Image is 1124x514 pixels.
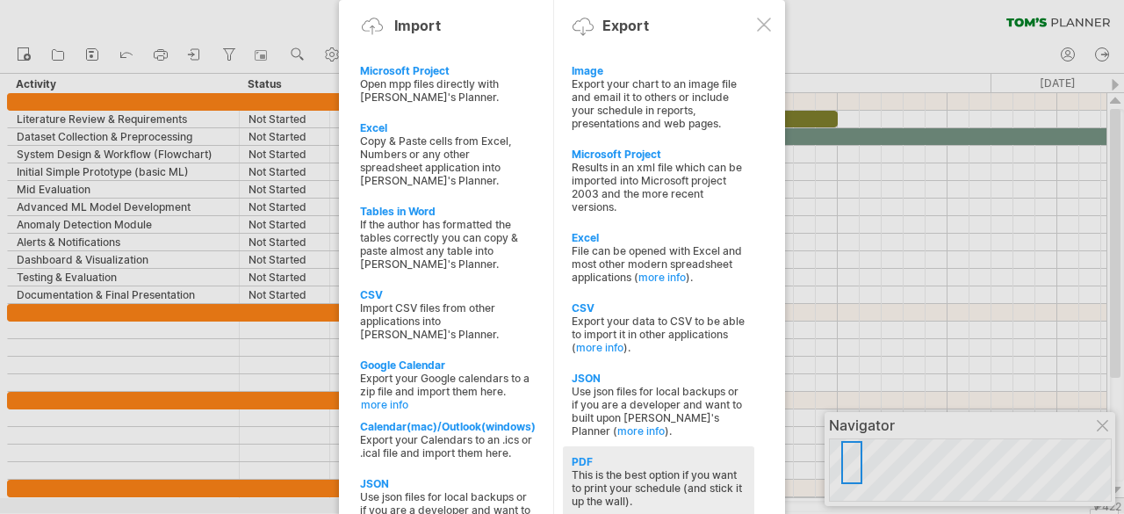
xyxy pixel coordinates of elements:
div: Results in an xml file which can be imported into Microsoft project 2003 and the more recent vers... [572,161,746,214]
div: Image [572,64,746,77]
a: more info [638,271,686,284]
div: Copy & Paste cells from Excel, Numbers or any other spreadsheet application into [PERSON_NAME]'s ... [360,134,534,187]
a: more info [576,341,623,354]
div: File can be opened with Excel and most other modern spreadsheet applications ( ). [572,244,746,284]
div: Export [602,17,649,34]
div: CSV [572,301,746,315]
div: Excel [572,231,746,244]
div: Import [394,17,441,34]
div: Use json files for local backups or if you are a developer and want to built upon [PERSON_NAME]'s... [572,385,746,438]
div: Export your data to CSV to be able to import it in other applications ( ). [572,315,746,354]
div: This is the best option if you want to print your schedule (and stick it up the wall). [572,468,746,508]
div: Export your chart to an image file and email it to others or include your schedule in reports, pr... [572,77,746,130]
div: Excel [360,121,534,134]
div: If the author has formatted the tables correctly you can copy & paste almost any table into [PERS... [360,218,534,271]
div: Tables in Word [360,205,534,218]
a: more info [361,398,535,411]
div: PDF [572,455,746,468]
div: Microsoft Project [572,148,746,161]
div: JSON [572,372,746,385]
a: more info [617,424,665,438]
